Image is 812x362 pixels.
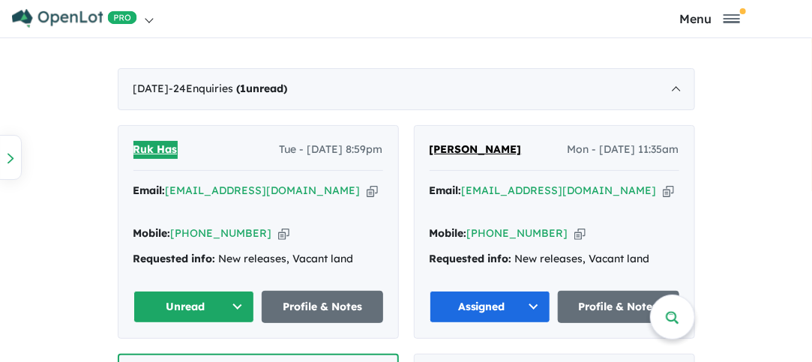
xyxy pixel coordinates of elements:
[280,141,383,159] span: Tue - [DATE] 8:59pm
[133,184,166,197] strong: Email:
[574,226,586,241] button: Copy
[166,184,361,197] a: [EMAIL_ADDRESS][DOMAIN_NAME]
[430,141,522,159] a: [PERSON_NAME]
[118,68,695,110] div: [DATE]
[133,226,171,240] strong: Mobile:
[430,226,467,240] strong: Mobile:
[430,291,551,323] button: Assigned
[133,141,178,159] a: Ruk Has
[133,142,178,156] span: Ruk Has
[171,226,272,240] a: [PHONE_NUMBER]
[568,141,679,159] span: Mon - [DATE] 11:35am
[133,250,383,268] div: New releases, Vacant land
[663,183,674,199] button: Copy
[241,82,247,95] span: 1
[12,9,137,28] img: Openlot PRO Logo White
[169,82,288,95] span: - 24 Enquir ies
[430,142,522,156] span: [PERSON_NAME]
[133,252,216,265] strong: Requested info:
[558,291,679,323] a: Profile & Notes
[611,11,808,25] button: Toggle navigation
[467,226,568,240] a: [PHONE_NUMBER]
[430,252,512,265] strong: Requested info:
[133,291,255,323] button: Unread
[430,184,462,197] strong: Email:
[367,183,378,199] button: Copy
[278,226,289,241] button: Copy
[237,82,288,95] strong: ( unread)
[430,250,679,268] div: New releases, Vacant land
[262,291,383,323] a: Profile & Notes
[462,184,657,197] a: [EMAIL_ADDRESS][DOMAIN_NAME]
